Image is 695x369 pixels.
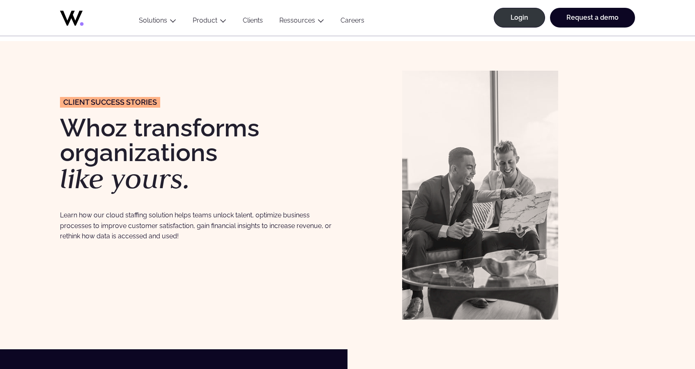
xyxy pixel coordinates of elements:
[60,160,190,196] em: like yours.
[494,8,545,28] a: Login
[279,16,315,24] a: Ressources
[131,16,184,28] button: Solutions
[271,16,332,28] button: Ressources
[184,16,235,28] button: Product
[550,8,635,28] a: Request a demo
[402,71,558,320] img: Clients Whoz
[235,16,271,28] a: Clients
[332,16,373,28] a: Careers
[193,16,217,24] a: Product
[63,99,157,106] span: CLIENT success stories
[60,210,339,241] p: Learn how our cloud staffing solution helps teams unlock talent, optimize business processes to i...
[60,115,339,193] h1: Whoz transforms organizations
